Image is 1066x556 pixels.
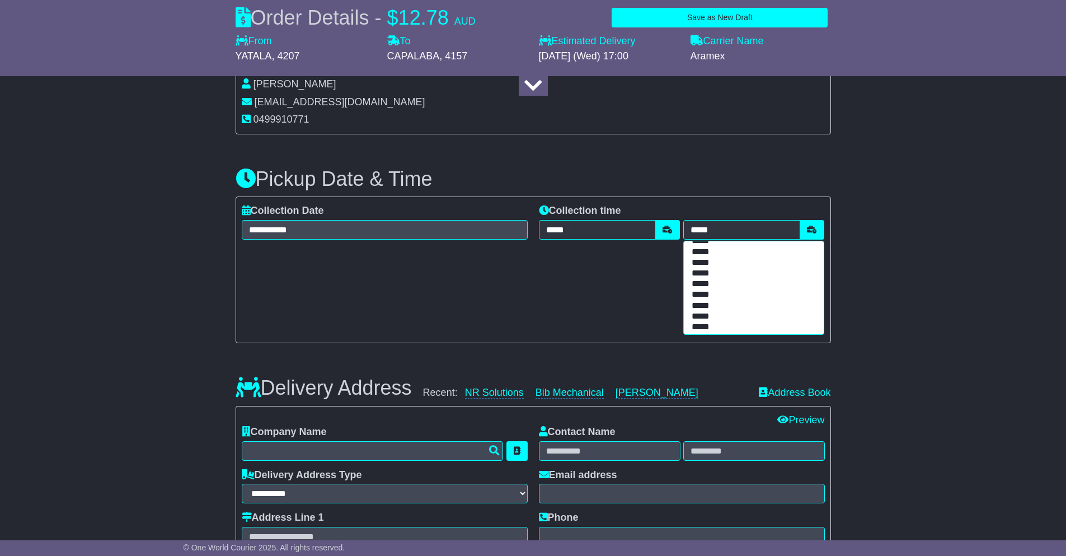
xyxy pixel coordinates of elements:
label: Address Line 1 [242,512,324,524]
span: 0499910771 [253,114,309,125]
a: Bib Mechanical [536,387,604,399]
a: Address Book [759,387,830,398]
label: Carrier Name [691,35,764,48]
span: CAPALABA [387,50,440,62]
span: AUD [454,16,476,27]
div: Aramex [691,50,831,63]
span: , 4207 [272,50,300,62]
label: To [387,35,411,48]
label: Estimated Delivery [539,35,679,48]
label: Collection Date [242,205,324,217]
span: [EMAIL_ADDRESS][DOMAIN_NAME] [255,96,425,108]
span: © One World Courier 2025. All rights reserved. [184,543,345,552]
a: NR Solutions [465,387,524,399]
label: Contact Name [539,426,616,438]
label: Collection time [539,205,621,217]
div: Order Details - [236,6,476,30]
h3: Pickup Date & Time [236,168,831,190]
div: [DATE] (Wed) 17:00 [539,50,679,63]
div: Recent: [423,387,748,399]
button: Save as New Draft [612,8,828,27]
label: Email address [539,469,617,482]
span: YATALA [236,50,272,62]
h3: Delivery Address [236,377,412,399]
label: Delivery Address Type [242,469,362,482]
span: , 4157 [439,50,467,62]
label: Phone [539,512,579,524]
a: Preview [777,414,824,426]
span: 12.78 [398,6,449,29]
label: Company Name [242,426,327,438]
span: $ [387,6,398,29]
a: [PERSON_NAME] [616,387,698,399]
label: From [236,35,272,48]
